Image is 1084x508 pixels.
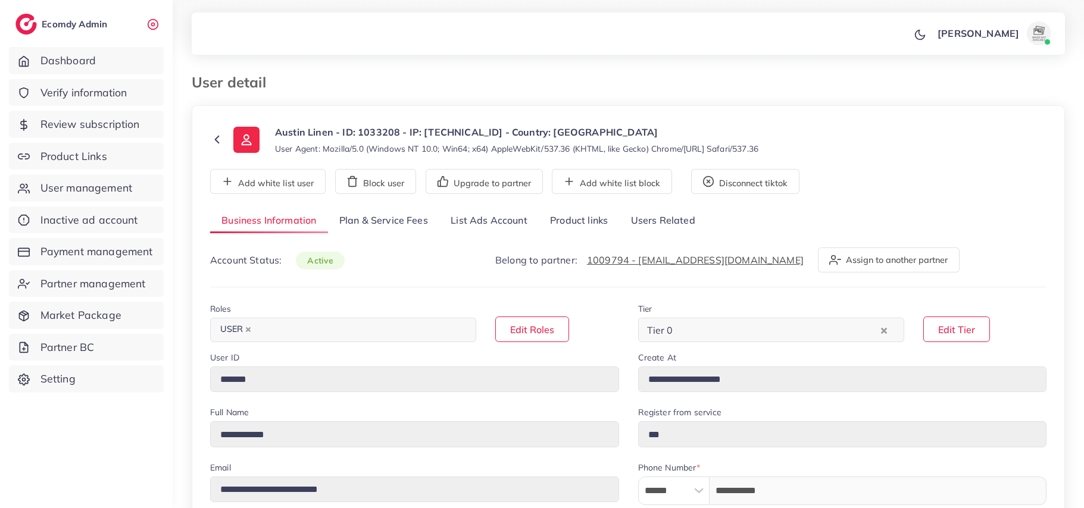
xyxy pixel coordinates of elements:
a: Users Related [619,208,706,234]
button: Assign to another partner [818,247,960,272]
small: User Agent: Mozilla/5.0 (Windows NT 10.0; Win64; x64) AppleWebKit/537.36 (KHTML, like Gecko) Chro... [275,143,758,155]
a: Business Information [210,208,328,234]
p: [PERSON_NAME] [938,26,1019,40]
span: Tier 0 [645,321,676,339]
span: Payment management [40,244,153,259]
a: Market Package [9,302,164,329]
span: User management [40,180,132,196]
span: Partner management [40,276,146,291]
span: Review subscription [40,117,140,132]
button: Block user [335,169,416,194]
span: Setting [40,371,76,387]
a: Dashboard [9,47,164,74]
a: Plan & Service Fees [328,208,439,234]
a: logoEcomdy Admin [15,14,110,35]
span: USER [215,321,257,338]
span: Market Package [40,308,121,323]
span: active [296,252,345,269]
label: User ID [210,352,239,363]
span: Product Links [40,149,107,164]
h3: User detail [192,74,276,91]
a: Verify information [9,79,164,106]
button: Clear Selected [881,323,887,337]
p: Account Status: [210,253,345,268]
img: ic-user-info.36bf1079.svg [233,127,260,153]
div: Search for option [638,318,904,342]
label: Roles [210,303,231,315]
p: Austin Linen - ID: 1033208 - IP: [TECHNICAL_ID] - Country: [GEOGRAPHIC_DATA] [275,125,758,139]
input: Search for option [258,321,461,339]
img: logo [15,14,37,35]
label: Email [210,462,231,473]
button: Upgrade to partner [426,169,543,194]
a: Product Links [9,143,164,170]
button: Add white list user [210,169,326,194]
a: Partner management [9,270,164,297]
a: Setting [9,365,164,393]
a: 1009794 - [EMAIL_ADDRESS][DOMAIN_NAME] [587,254,804,266]
button: Edit Roles [495,316,569,342]
span: Verify information [40,85,127,101]
label: Register from service [638,406,721,418]
label: Create At [638,352,676,363]
a: List Ads Account [439,208,539,234]
label: Tier [638,303,652,315]
img: avatar [1027,21,1051,45]
a: [PERSON_NAME]avatar [931,21,1055,45]
p: Belong to partner: [495,253,804,267]
a: User management [9,174,164,202]
a: Inactive ad account [9,206,164,234]
a: Partner BC [9,334,164,361]
div: Search for option [210,318,476,342]
button: Deselect USER [245,327,251,333]
h2: Ecomdy Admin [42,18,110,30]
label: Phone Number [638,462,701,473]
input: Search for option [676,321,877,339]
a: Payment management [9,238,164,265]
span: Partner BC [40,340,95,355]
button: Add white list block [552,169,672,194]
button: Disconnect tiktok [691,169,799,194]
button: Edit Tier [923,316,990,342]
span: Dashboard [40,53,96,68]
a: Review subscription [9,111,164,138]
a: Product links [539,208,619,234]
span: Inactive ad account [40,212,138,228]
label: Full Name [210,406,249,418]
